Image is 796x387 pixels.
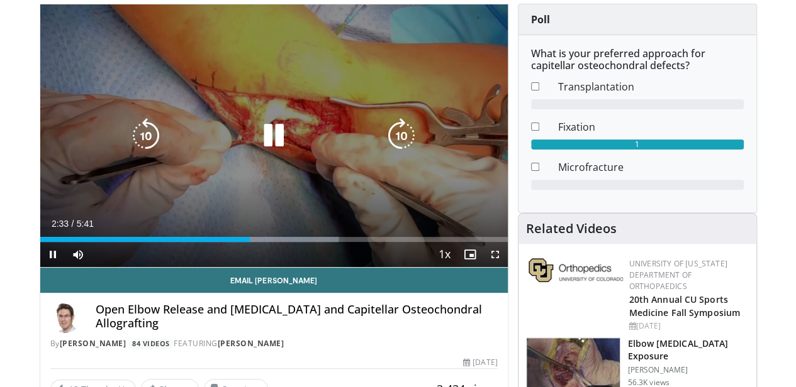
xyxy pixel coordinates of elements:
a: Email [PERSON_NAME] [40,268,508,293]
p: [PERSON_NAME] [628,365,749,375]
video-js: Video Player [40,4,508,268]
div: [DATE] [463,357,497,368]
button: Mute [65,242,91,267]
div: By FEATURING [50,338,498,349]
button: Pause [40,242,65,267]
a: [PERSON_NAME] [218,338,284,349]
div: [DATE] [629,320,746,332]
button: Fullscreen [483,242,508,267]
a: University of [US_STATE] Department of Orthopaedics [629,258,727,292]
dd: Transplantation [549,79,753,94]
div: 1 [531,139,744,150]
h4: Related Videos [526,221,617,236]
strong: Poll [531,13,550,26]
a: [PERSON_NAME] [60,338,126,349]
button: Playback Rate [432,242,457,267]
dd: Microfracture [549,160,753,175]
dd: Fixation [549,119,753,134]
button: Enable picture-in-picture mode [457,242,483,267]
img: Avatar [50,303,81,333]
h3: Elbow [MEDICAL_DATA] Exposure [628,337,749,362]
span: / [72,219,74,229]
div: Progress Bar [40,237,508,242]
a: 20th Annual CU Sports Medicine Fall Symposium [629,293,740,319]
span: 2:33 [52,219,69,229]
img: 355603a8-37da-49b6-856f-e00d7e9307d3.png.150x105_q85_autocrop_double_scale_upscale_version-0.2.png [529,258,623,282]
span: 5:41 [77,219,94,229]
h4: Open Elbow Release and [MEDICAL_DATA] and Capitellar Osteochondral Allografting [96,303,498,330]
a: 84 Videos [128,339,174,349]
h6: What is your preferred approach for capitellar osteochondral defects? [531,48,744,72]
